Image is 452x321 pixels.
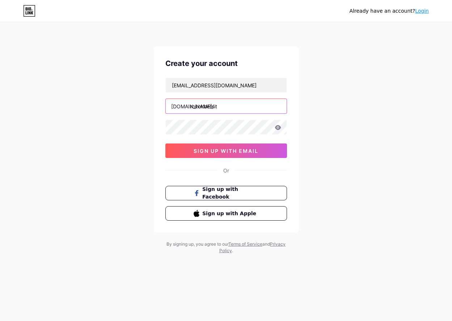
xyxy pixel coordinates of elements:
[165,58,287,69] div: Create your account
[165,143,287,158] button: sign up with email
[202,210,258,217] span: Sign up with Apple
[223,167,229,174] div: Or
[165,186,287,200] button: Sign up with Facebook
[202,185,258,201] span: Sign up with Facebook
[165,241,288,254] div: By signing up, you agree to our and .
[415,8,429,14] a: Login
[166,78,287,92] input: Email
[166,99,287,113] input: username
[165,206,287,221] button: Sign up with Apple
[194,148,258,154] span: sign up with email
[228,241,262,247] a: Terms of Service
[350,7,429,15] div: Already have an account?
[171,103,214,110] div: [DOMAIN_NAME]/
